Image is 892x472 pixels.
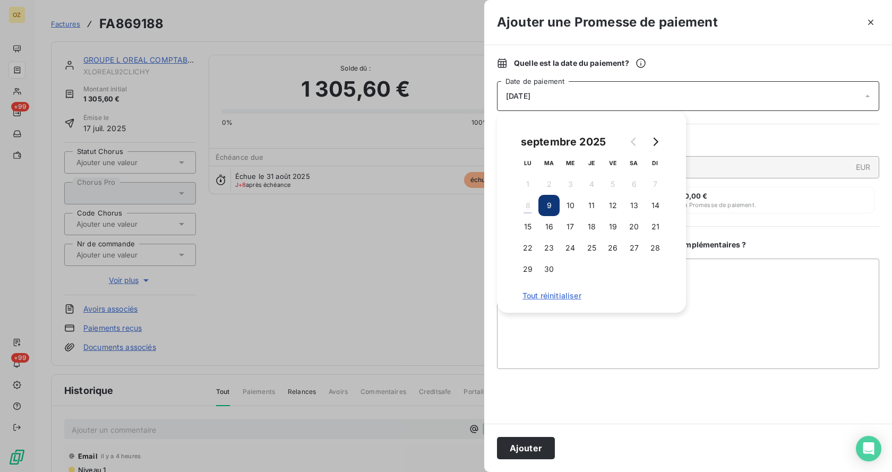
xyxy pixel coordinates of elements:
[581,174,602,195] button: 4
[538,216,560,237] button: 16
[623,216,645,237] button: 20
[517,133,610,150] div: septembre 2025
[645,195,666,216] button: 14
[581,195,602,216] button: 11
[581,237,602,259] button: 25
[645,174,666,195] button: 7
[602,195,623,216] button: 12
[538,152,560,174] th: mardi
[517,152,538,174] th: lundi
[497,13,718,32] h3: Ajouter une Promesse de paiement
[522,291,661,300] span: Tout réinitialiser
[560,195,581,216] button: 10
[517,259,538,280] button: 29
[645,237,666,259] button: 28
[602,174,623,195] button: 5
[538,259,560,280] button: 30
[602,152,623,174] th: vendredi
[517,237,538,259] button: 22
[623,195,645,216] button: 13
[645,216,666,237] button: 21
[623,131,645,152] button: Go to previous month
[684,192,708,200] span: 0,00 €
[560,152,581,174] th: mercredi
[623,237,645,259] button: 27
[560,174,581,195] button: 3
[645,131,666,152] button: Go to next month
[602,216,623,237] button: 19
[538,195,560,216] button: 9
[560,216,581,237] button: 17
[856,436,881,461] div: Open Intercom Messenger
[602,237,623,259] button: 26
[538,237,560,259] button: 23
[623,174,645,195] button: 6
[506,92,530,100] span: [DATE]
[517,195,538,216] button: 8
[517,216,538,237] button: 15
[514,58,646,68] span: Quelle est la date du paiement ?
[560,237,581,259] button: 24
[581,152,602,174] th: jeudi
[538,174,560,195] button: 2
[517,174,538,195] button: 1
[645,152,666,174] th: dimanche
[497,437,555,459] button: Ajouter
[581,216,602,237] button: 18
[623,152,645,174] th: samedi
